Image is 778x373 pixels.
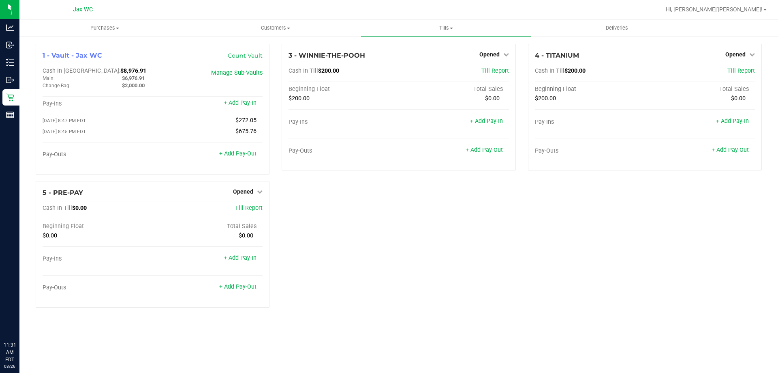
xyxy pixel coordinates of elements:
[466,147,503,153] a: + Add Pay-Out
[361,24,531,32] span: Tills
[8,308,32,332] iframe: Resource center
[725,51,746,58] span: Opened
[289,119,399,126] div: Pay-Ins
[73,6,93,13] span: Jax WC
[235,117,256,124] span: $272.05
[479,51,500,58] span: Opened
[535,147,645,155] div: Pay-Outs
[727,67,755,74] a: Till Report
[6,24,14,32] inline-svg: Analytics
[120,67,146,74] span: $8,976.91
[485,95,500,102] span: $0.00
[399,86,509,93] div: Total Sales
[43,223,153,230] div: Beginning Float
[235,205,263,211] a: Till Report
[43,189,83,196] span: 5 - PRE-PAY
[564,67,586,74] span: $200.00
[712,147,749,153] a: + Add Pay-Out
[535,119,645,126] div: Pay-Ins
[153,223,263,230] div: Total Sales
[224,254,256,261] a: + Add Pay-In
[535,52,579,59] span: 4 - TITANIUM
[289,147,399,155] div: Pay-Outs
[239,232,253,239] span: $0.00
[43,232,57,239] span: $0.00
[43,255,153,263] div: Pay-Ins
[6,111,14,119] inline-svg: Reports
[532,19,702,37] a: Deliveries
[122,75,145,81] span: $6,976.91
[211,69,263,76] a: Manage Sub-Vaults
[361,19,531,37] a: Tills
[666,6,763,13] span: Hi, [PERSON_NAME]'[PERSON_NAME]!
[72,205,87,211] span: $0.00
[535,86,645,93] div: Beginning Float
[43,118,86,123] span: [DATE] 8:47 PM EDT
[289,67,318,74] span: Cash In Till
[318,67,339,74] span: $200.00
[219,150,256,157] a: + Add Pay-Out
[43,67,120,74] span: Cash In [GEOGRAPHIC_DATA]:
[219,283,256,290] a: + Add Pay-Out
[19,24,190,32] span: Purchases
[43,52,102,59] span: 1 - Vault - Jax WC
[4,341,16,363] p: 11:31 AM EDT
[481,67,509,74] a: Till Report
[731,95,746,102] span: $0.00
[289,52,365,59] span: 3 - WINNIE-THE-POOH
[43,151,153,158] div: Pay-Outs
[43,205,72,211] span: Cash In Till
[43,284,153,291] div: Pay-Outs
[6,93,14,101] inline-svg: Retail
[6,76,14,84] inline-svg: Outbound
[470,118,503,125] a: + Add Pay-In
[4,363,16,369] p: 08/26
[535,95,556,102] span: $200.00
[235,128,256,135] span: $675.76
[595,24,639,32] span: Deliveries
[190,24,360,32] span: Customers
[43,129,86,134] span: [DATE] 8:45 PM EDT
[122,82,145,88] span: $2,000.00
[535,67,564,74] span: Cash In Till
[233,188,253,195] span: Opened
[43,75,55,81] span: Main:
[43,83,71,88] span: Change Bag:
[190,19,361,37] a: Customers
[224,99,256,106] a: + Add Pay-In
[716,118,749,125] a: + Add Pay-In
[19,19,190,37] a: Purchases
[6,41,14,49] inline-svg: Inbound
[289,86,399,93] div: Beginning Float
[228,52,263,59] a: Count Vault
[6,58,14,67] inline-svg: Inventory
[645,86,755,93] div: Total Sales
[43,100,153,108] div: Pay-Ins
[289,95,310,102] span: $200.00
